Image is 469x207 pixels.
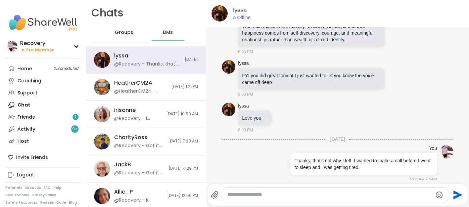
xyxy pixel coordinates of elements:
[75,114,76,120] span: 1
[40,200,66,205] a: Redeem Code
[171,84,198,90] span: [DATE] 1:21 PM
[227,192,432,198] textarea: Type your message
[114,52,128,59] div: lyssa
[5,193,30,198] a: Host Training
[94,52,110,68] img: https://sharewell-space-live.sfo3.digitaloceanspaces.com/user-generated/f67ba61b-61e6-41db-9284-9...
[242,72,381,86] p: FYI you did great tonight I just wanted to let you know the voice came off deep
[5,151,80,163] div: Invite Friends
[429,176,437,182] span: Sent
[94,133,110,150] img: https://sharewell-space-live.sfo3.digitaloceanspaces.com/user-generated/d0fef3f8-78cb-4349-b608-1...
[32,193,56,198] a: Safety Policy
[410,176,425,182] span: 5:04 AM
[114,107,136,114] div: irisanne
[294,157,433,171] p: Thanks, that's not why I left. I wanted to make a call before I went to sleep and I was getting t...
[114,61,181,68] div: @Recovery - Thanks, that's not why I left. I wanted to make a call before I went to sleep and I w...
[222,103,235,116] img: https://sharewell-space-live.sfo3.digitaloceanspaces.com/user-generated/f67ba61b-61e6-41db-9284-9...
[233,6,247,14] a: lyssa
[54,66,79,71] span: 21 Scheduled
[5,111,80,123] a: Friends1
[114,79,152,87] div: HeatherCM24
[94,161,110,177] img: https://sharewell-space-live.sfo3.digitaloceanspaces.com/user-generated/3c5f9f08-1677-4a94-921c-3...
[326,136,349,142] span: [DATE]
[5,63,80,75] a: Home21Scheduled
[5,123,80,135] a: Activity9+
[17,78,41,84] div: Coaching
[114,197,149,204] div: @Recovery - K
[114,115,162,122] div: @Recovery - I thought it was to late to check because I checked at 5 till it wasn't opened.
[5,11,80,34] img: ShareWell Nav Logo
[166,111,198,117] span: [DATE] 10:59 AM
[449,187,464,202] button: Send
[212,5,228,22] img: https://sharewell-space-live.sfo3.digitaloceanspaces.com/user-generated/f67ba61b-61e6-41db-9284-9...
[17,114,35,121] div: Friends
[5,75,80,87] a: Coaching
[5,185,22,190] a: Referrals
[5,135,80,147] a: Host
[426,176,427,182] span: •
[17,172,34,178] div: Logout
[242,115,268,121] p: Love you
[94,106,110,122] img: https://sharewell-space-live.sfo3.digitaloceanspaces.com/user-generated/be849bdb-4731-4649-82cd-d...
[238,91,253,97] span: 8:00 PM
[114,161,131,168] div: JackB
[94,188,110,204] img: https://sharewell-space-live.sfo3.digitaloceanspaces.com/user-generated/9890d388-459a-40d4-b033-d...
[17,126,35,133] div: Activity
[25,185,41,190] a: About Us
[185,57,198,63] span: [DATE]
[114,170,165,176] div: @Recovery - Got it thanks
[429,145,437,152] h4: You
[91,5,124,20] h1: Chats
[53,185,61,190] a: Help
[5,87,80,99] a: Support
[222,60,235,74] img: https://sharewell-space-live.sfo3.digitaloceanspaces.com/user-generated/f67ba61b-61e6-41db-9284-9...
[114,88,167,95] div: @HeatherCM24 - [URL][DOMAIN_NAME]
[440,145,453,159] img: https://sharewell-space-live.sfo3.digitaloceanspaces.com/user-generated/c703a1d2-29a7-4d77-aef4-3...
[115,29,133,36] span: Groups
[69,200,77,205] a: Blog
[72,126,78,132] span: 9 +
[26,47,54,53] span: Pro Member
[167,193,198,199] span: [DATE] 12:50 PM
[114,188,133,196] div: Allie_P
[17,66,32,72] div: Home
[233,14,250,21] div: Offline
[168,138,198,144] span: [DATE] 7:28 AM
[163,29,173,36] span: DMs
[7,41,17,52] img: Recovery
[242,23,381,43] p: The main moral of the movie [PERSON_NAME] is that true happiness comes from self-discovery, coura...
[5,200,38,205] a: Safety Resources
[114,142,164,149] div: @Recovery - Got it thanks
[94,79,110,95] img: https://sharewell-space-live.sfo3.digitaloceanspaces.com/user-generated/e72d2dfd-06ae-43a5-b116-a...
[17,138,29,145] div: Host
[5,169,80,181] a: Logout
[17,90,37,96] div: Support
[238,127,253,133] span: 8:00 PM
[114,134,147,141] div: CharityRoss
[435,191,443,199] button: Emoji picker
[238,103,249,110] a: lyssa
[238,49,253,55] span: 6:05 PM
[44,185,51,190] a: FAQ
[20,40,54,47] div: Recovery
[169,166,198,171] span: [DATE] 4:29 PM
[238,60,249,67] a: lyssa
